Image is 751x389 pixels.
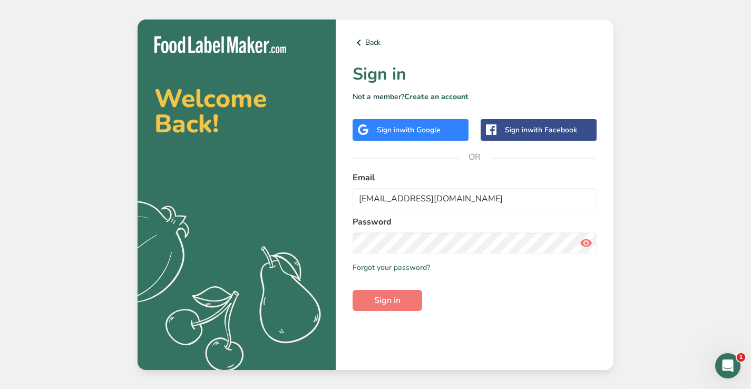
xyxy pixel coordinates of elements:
[353,188,597,209] input: Enter Your Email
[399,125,441,135] span: with Google
[353,36,597,49] a: Back
[353,62,597,87] h1: Sign in
[353,290,422,311] button: Sign in
[528,125,577,135] span: with Facebook
[154,36,286,54] img: Food Label Maker
[374,294,401,307] span: Sign in
[715,353,740,378] iframe: Intercom live chat
[353,171,597,184] label: Email
[353,216,597,228] label: Password
[154,86,319,137] h2: Welcome Back!
[737,353,745,362] span: 1
[459,141,491,173] span: OR
[353,262,430,273] a: Forgot your password?
[353,91,597,102] p: Not a member?
[377,124,441,135] div: Sign in
[404,92,469,102] a: Create an account
[505,124,577,135] div: Sign in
